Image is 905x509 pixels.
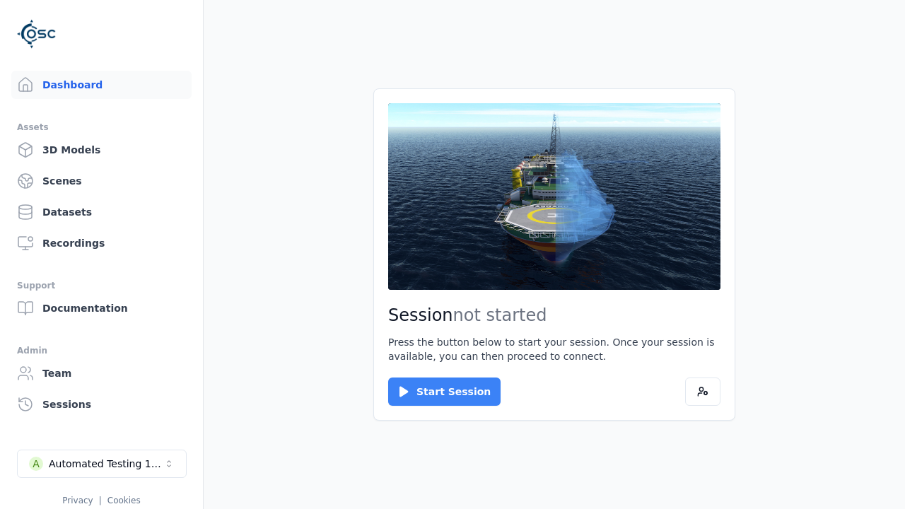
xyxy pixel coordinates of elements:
a: Documentation [11,294,192,322]
div: Admin [17,342,186,359]
a: Privacy [62,496,93,505]
button: Select a workspace [17,450,187,478]
div: Assets [17,119,186,136]
h2: Session [388,304,720,327]
div: Support [17,277,186,294]
button: Start Session [388,378,501,406]
p: Press the button below to start your session. Once your session is available, you can then procee... [388,335,720,363]
span: | [99,496,102,505]
div: A [29,457,43,471]
a: Sessions [11,390,192,419]
a: Recordings [11,229,192,257]
img: Logo [17,14,57,54]
a: Datasets [11,198,192,226]
a: Team [11,359,192,387]
a: Scenes [11,167,192,195]
a: Dashboard [11,71,192,99]
a: 3D Models [11,136,192,164]
span: not started [453,305,547,325]
div: Automated Testing 1 - Playwright [49,457,163,471]
a: Cookies [107,496,141,505]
